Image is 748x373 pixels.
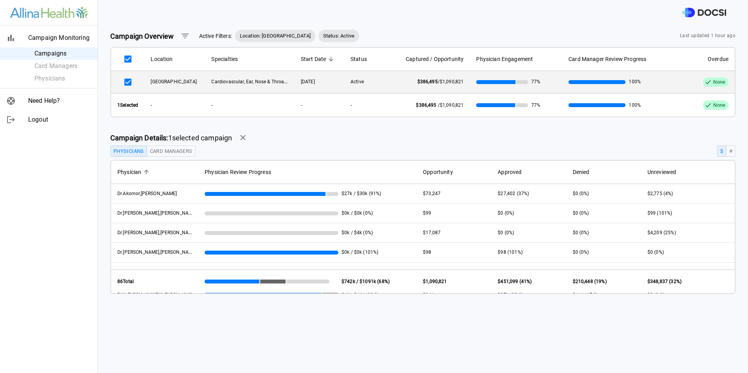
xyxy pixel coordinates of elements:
span: Mercy Hospital [151,79,197,84]
span: $1,493 [423,269,438,275]
span: $73,247 [423,191,441,196]
span: Card Manager Review Progress [568,54,646,64]
th: - [144,93,205,117]
button: Card Managers [147,145,196,157]
span: Dr. Aufforth, Rachel [117,249,197,255]
span: Denied [573,167,635,177]
th: - [205,93,294,117]
span: Need Help? [28,96,91,106]
span: Dr. Ayika, Chi-Chi [117,269,176,275]
span: $0 (0%) [573,249,589,255]
span: $99 (101%) [647,210,672,216]
span: None [710,100,728,110]
span: $0 (0%) [573,210,589,216]
span: Status: Active [318,32,359,40]
span: $0k / $0k (0%) [342,210,373,217]
span: Unreviewed [647,167,676,177]
span: Campaign Monitoring [28,33,91,43]
button: # [726,145,735,157]
span: Physician Review Progress [205,169,271,175]
span: 1 selected campaign [110,133,232,143]
span: Dr. Altman, Ariella [117,210,197,216]
span: Campaigns [34,49,91,58]
span: Opportunity [423,167,485,177]
span: Card Manager Review Progress [568,54,656,64]
span: 77% [531,100,540,110]
strong: Campaign Details: [110,134,168,142]
span: $348,837 (32%) [647,279,681,285]
span: Status [351,54,367,64]
span: None [710,79,728,86]
span: Overdue [708,54,728,64]
span: 77% [531,79,540,85]
span: Physician Engagement [476,54,533,64]
span: Location [151,54,199,64]
span: Specialties [211,54,288,64]
span: Unreviewed [647,167,728,177]
span: $386,495 [417,79,438,84]
strong: $742k / $1091k (68%) [342,279,390,285]
span: $99 [423,210,431,216]
span: $0k / $4k (0%) [342,230,373,236]
span: $0k / $0k (100%) [342,269,378,276]
span: $467 (31%) [498,269,523,275]
span: $27k / $30k (91%) [342,190,381,197]
span: $1,090,821 [423,279,447,285]
span: Start Date [301,54,326,64]
span: $0 (0%) [647,269,664,275]
span: $0 (0%) [647,249,664,255]
span: Physician [117,167,141,177]
th: - [344,93,383,117]
span: Approved [498,167,560,177]
span: Cardiovascular, Ear, Nose & Throat, General, Gynecology, Vascular, Urology, Orthopedics [211,78,399,84]
span: $0k / $0k (101%) [342,249,378,256]
span: Location: [GEOGRAPHIC_DATA] [235,32,315,40]
span: $210,448 (19%) [573,279,607,285]
span: $1,090,821 [440,79,464,84]
span: $0 (0%) [573,230,589,235]
span: Physician [117,167,192,177]
span: $2,775 (4%) [647,191,673,196]
span: Dr. Arntson, Zachary [117,229,197,235]
span: Denied [573,167,590,177]
span: $98 (101%) [498,249,523,255]
button: Physicians [110,145,147,157]
span: Logout [28,115,91,124]
span: Specialties [211,54,238,64]
strong: 86 Total [117,279,134,285]
span: Dr. Akornor, Joseph [117,191,177,196]
span: $451,099 (41%) [498,279,532,285]
strong: 1 Selected [117,102,138,108]
span: Active Filters: [199,32,232,40]
span: 06/25/2025 [301,79,315,84]
th: - [295,93,344,117]
span: $386,495 [416,102,436,108]
button: $ [717,145,726,157]
span: $27,402 (37%) [498,191,529,196]
span: / [416,102,464,108]
span: $0 (0%) [573,191,589,196]
span: Status [351,54,377,64]
span: Start Date [301,54,338,64]
strong: Campaign Overview [110,32,174,40]
img: Site Logo [10,7,88,18]
span: $0 (0%) [498,210,514,216]
span: Approved [498,167,521,177]
img: DOCSI Logo [682,8,726,18]
span: $17,087 [423,230,441,235]
span: $98 [423,249,431,255]
span: Overdue [669,54,728,64]
span: Last updated 1 hour ago [680,32,735,40]
span: $1,090,821 [440,102,464,108]
span: Active [351,79,364,84]
span: $0 (0%) [498,230,514,235]
span: $0 (0%) [573,269,589,275]
span: Opportunity [423,167,453,177]
span: $4,209 (25%) [647,230,676,235]
span: 100% [629,79,641,85]
span: Location [151,54,173,64]
span: 100% [629,100,641,110]
span: Captured / Opportunity [406,54,464,64]
span: Physician Engagement [476,54,556,64]
span: Captured / Opportunity [390,54,464,64]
